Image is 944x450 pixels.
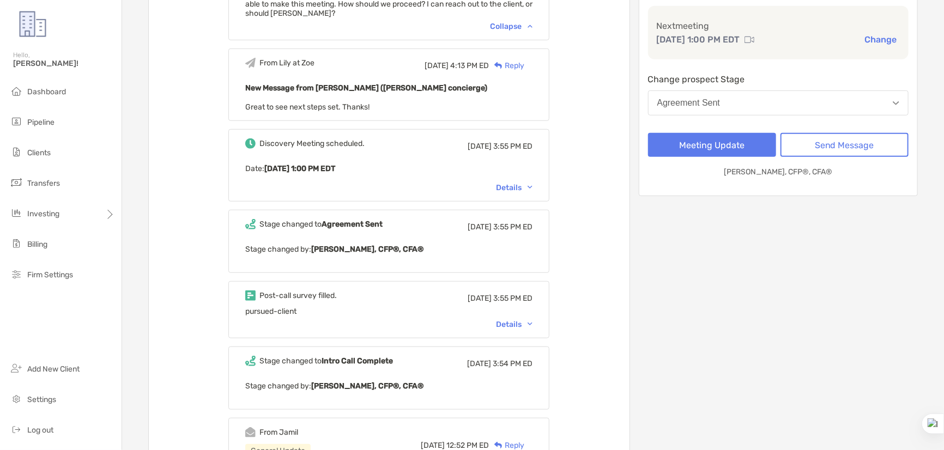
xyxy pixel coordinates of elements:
[245,219,256,229] img: Event icon
[322,356,393,366] b: Intro Call Complete
[245,58,256,68] img: Event icon
[322,220,383,229] b: Agreement Sent
[494,442,503,449] img: Reply icon
[10,362,23,375] img: add_new_client icon
[259,139,365,148] div: Discovery Meeting scheduled.
[27,179,60,188] span: Transfers
[311,245,423,254] b: [PERSON_NAME], CFP®, CFA®
[425,61,449,70] span: [DATE]
[648,133,776,157] button: Meeting Update
[648,72,909,86] p: Change prospect Stage
[245,102,370,112] span: Great to see next steps set. Thanks!
[490,22,532,31] div: Collapse
[468,142,492,151] span: [DATE]
[245,242,532,256] p: Stage changed by:
[493,222,532,232] span: 3:55 PM ED
[245,83,487,93] b: New Message from [PERSON_NAME] ([PERSON_NAME] concierge)
[780,133,909,157] button: Send Message
[468,294,492,303] span: [DATE]
[27,425,53,435] span: Log out
[10,176,23,189] img: transfers icon
[528,323,532,326] img: Chevron icon
[245,290,256,301] img: Event icon
[245,356,256,366] img: Event icon
[27,364,80,374] span: Add New Client
[27,209,59,218] span: Investing
[311,381,423,391] b: [PERSON_NAME], CFP®, CFA®
[893,101,899,105] img: Open dropdown arrow
[467,359,491,368] span: [DATE]
[724,165,832,179] p: [PERSON_NAME], CFP®, CFA®
[245,379,532,393] p: Stage changed by:
[245,427,256,437] img: Event icon
[13,59,115,68] span: [PERSON_NAME]!
[259,58,314,68] div: From Lily at Zoe
[493,294,532,303] span: 3:55 PM ED
[27,87,66,96] span: Dashboard
[450,61,489,70] span: 4:13 PM ED
[259,356,393,366] div: Stage changed to
[10,423,23,436] img: logout icon
[245,162,532,175] p: Date :
[528,25,532,28] img: Chevron icon
[259,428,298,437] div: From Jamil
[421,441,445,450] span: [DATE]
[10,145,23,159] img: clients icon
[657,19,900,33] p: Next meeting
[468,222,492,232] span: [DATE]
[10,84,23,98] img: dashboard icon
[528,186,532,189] img: Chevron icon
[245,307,296,316] span: pursued-client
[245,138,256,149] img: Event icon
[27,270,73,279] span: Firm Settings
[10,237,23,250] img: billing icon
[493,359,532,368] span: 3:54 PM ED
[10,206,23,220] img: investing icon
[10,267,23,281] img: firm-settings icon
[494,62,503,69] img: Reply icon
[10,115,23,128] img: pipeline icon
[861,34,900,45] button: Change
[489,60,524,71] div: Reply
[264,164,335,173] b: [DATE] 1:00 PM EDT
[496,320,532,329] div: Details
[10,392,23,405] img: settings icon
[27,118,55,127] span: Pipeline
[648,90,909,115] button: Agreement Sent
[657,33,740,46] p: [DATE] 1:00 PM EDT
[259,291,337,300] div: Post-call survey filled.
[13,4,52,44] img: Zoe Logo
[259,220,383,229] div: Stage changed to
[745,35,754,44] img: communication type
[27,148,51,157] span: Clients
[27,240,47,249] span: Billing
[657,98,721,108] div: Agreement Sent
[496,183,532,192] div: Details
[27,395,56,404] span: Settings
[446,441,489,450] span: 12:52 PM ED
[493,142,532,151] span: 3:55 PM ED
